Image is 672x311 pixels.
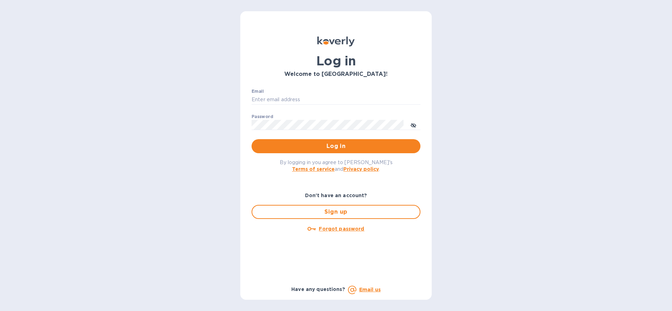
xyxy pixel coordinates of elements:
button: toggle password visibility [406,118,420,132]
span: By logging in you agree to [PERSON_NAME]'s and . [280,160,393,172]
b: Don't have an account? [305,193,367,198]
a: Email us [359,287,381,292]
span: Log in [257,142,415,150]
h1: Log in [252,53,420,68]
span: Sign up [258,208,414,216]
label: Password [252,115,273,119]
h3: Welcome to [GEOGRAPHIC_DATA]! [252,71,420,78]
label: Email [252,89,264,93]
input: Enter email address [252,95,420,105]
img: Koverly [317,37,355,46]
button: Sign up [252,205,420,219]
button: Log in [252,139,420,153]
a: Privacy policy [343,166,379,172]
b: Have any questions? [291,286,345,292]
u: Forgot password [319,226,364,232]
a: Terms of service [292,166,335,172]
